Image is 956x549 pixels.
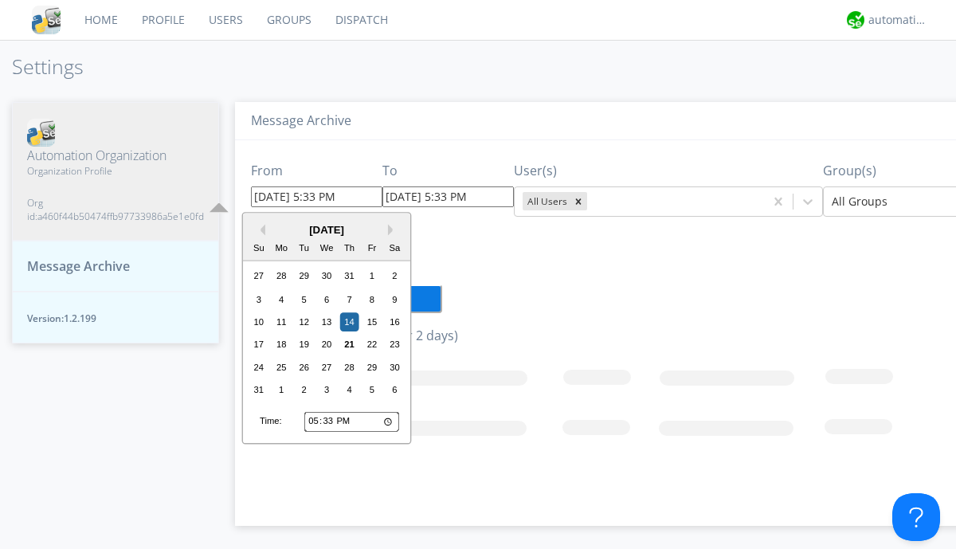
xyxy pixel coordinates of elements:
[272,267,291,286] div: Choose Monday, July 28th, 2025
[386,312,405,331] div: Choose Saturday, August 16th, 2025
[272,290,291,309] div: Choose Monday, August 4th, 2025
[386,335,405,355] div: Choose Saturday, August 23rd, 2025
[12,292,219,343] button: Version:1.2.199
[27,164,204,178] span: Organization Profile
[340,381,359,400] div: Choose Thursday, September 4th, 2025
[12,102,219,241] button: Automation OrganizationOrganization ProfileOrg id:a460f44b50474ffb97733986a5e1e0fd
[317,335,336,355] div: Choose Wednesday, August 20th, 2025
[340,358,359,377] div: Choose Thursday, August 28th, 2025
[362,267,382,286] div: Choose Friday, August 1st, 2025
[340,290,359,309] div: Choose Thursday, August 7th, 2025
[27,147,204,165] span: Automation Organization
[362,358,382,377] div: Choose Friday, August 29th, 2025
[295,267,314,286] div: Choose Tuesday, July 29th, 2025
[295,312,314,331] div: Choose Tuesday, August 12th, 2025
[868,12,928,28] div: automation+atlas
[340,239,359,258] div: Th
[317,312,336,331] div: Choose Wednesday, August 13th, 2025
[272,358,291,377] div: Choose Monday, August 25th, 2025
[243,222,410,237] div: [DATE]
[304,411,399,432] input: Time
[340,335,359,355] div: Choose Thursday, August 21st, 2025
[386,290,405,309] div: Choose Saturday, August 9th, 2025
[847,11,864,29] img: d2d01cd9b4174d08988066c6d424eccd
[27,196,204,223] span: Org id: a460f44b50474ffb97733986a5e1e0fd
[295,381,314,400] div: Choose Tuesday, September 2nd, 2025
[251,164,382,178] h3: From
[260,415,282,428] div: Time:
[254,225,265,236] button: Previous Month
[295,335,314,355] div: Choose Tuesday, August 19th, 2025
[272,239,291,258] div: Mo
[272,335,291,355] div: Choose Monday, August 18th, 2025
[317,239,336,258] div: We
[362,381,382,400] div: Choose Friday, September 5th, 2025
[249,290,268,309] div: Choose Sunday, August 3rd, 2025
[892,493,940,541] iframe: Toggle Customer Support
[249,312,268,331] div: Choose Sunday, August 10th, 2025
[27,119,55,147] img: cddb5a64eb264b2086981ab96f4c1ba7
[362,312,382,331] div: Choose Friday, August 15th, 2025
[249,335,268,355] div: Choose Sunday, August 17th, 2025
[362,290,382,309] div: Choose Friday, August 8th, 2025
[295,290,314,309] div: Choose Tuesday, August 5th, 2025
[340,312,359,331] div: Choose Thursday, August 14th, 2025
[248,265,406,402] div: month 2025-08
[362,335,382,355] div: Choose Friday, August 22nd, 2025
[386,267,405,286] div: Choose Saturday, August 2nd, 2025
[523,192,570,210] div: All Users
[272,312,291,331] div: Choose Monday, August 11th, 2025
[386,358,405,377] div: Choose Saturday, August 30th, 2025
[249,267,268,286] div: Choose Sunday, July 27th, 2025
[386,239,405,258] div: Sa
[317,267,336,286] div: Choose Wednesday, July 30th, 2025
[388,225,399,236] button: Next Month
[27,312,204,325] span: Version: 1.2.199
[317,290,336,309] div: Choose Wednesday, August 6th, 2025
[27,257,130,276] span: Message Archive
[32,6,61,34] img: cddb5a64eb264b2086981ab96f4c1ba7
[382,164,514,178] h3: To
[386,381,405,400] div: Choose Saturday, September 6th, 2025
[340,267,359,286] div: Choose Thursday, July 31st, 2025
[272,381,291,400] div: Choose Monday, September 1st, 2025
[249,381,268,400] div: Choose Sunday, August 31st, 2025
[295,239,314,258] div: Tu
[317,358,336,377] div: Choose Wednesday, August 27th, 2025
[570,192,587,210] div: Remove All Users
[317,381,336,400] div: Choose Wednesday, September 3rd, 2025
[12,241,219,292] button: Message Archive
[295,358,314,377] div: Choose Tuesday, August 26th, 2025
[362,239,382,258] div: Fr
[249,239,268,258] div: Su
[514,164,823,178] h3: User(s)
[249,358,268,377] div: Choose Sunday, August 24th, 2025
